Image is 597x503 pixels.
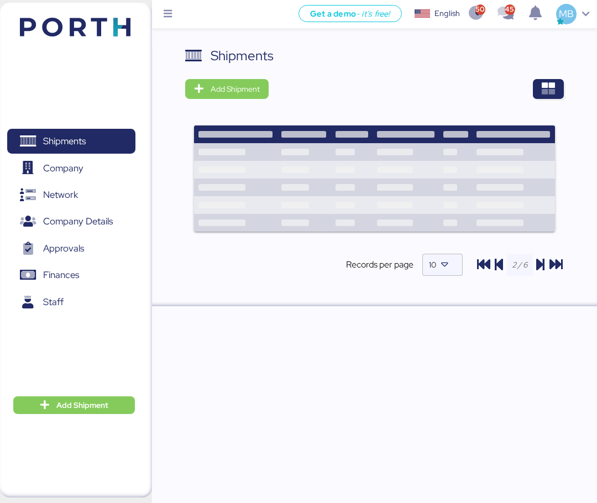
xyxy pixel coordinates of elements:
[211,46,274,66] div: Shipments
[43,213,113,229] span: Company Details
[7,182,135,208] a: Network
[159,5,177,24] button: Menu
[346,258,413,271] span: Records per page
[43,160,83,176] span: Company
[211,82,260,96] span: Add Shipment
[434,8,460,19] div: English
[429,260,436,270] span: 10
[43,240,84,256] span: Approvals
[7,290,135,315] a: Staff
[13,396,135,414] button: Add Shipment
[7,129,135,154] a: Shipments
[7,236,135,261] a: Approvals
[43,294,64,310] span: Staff
[43,267,79,283] span: Finances
[7,155,135,181] a: Company
[507,254,533,276] input: 2 / 6
[7,209,135,234] a: Company Details
[7,263,135,288] a: Finances
[43,187,78,203] span: Network
[43,133,86,149] span: Shipments
[185,79,269,99] button: Add Shipment
[559,7,574,21] span: MB
[56,399,108,412] span: Add Shipment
